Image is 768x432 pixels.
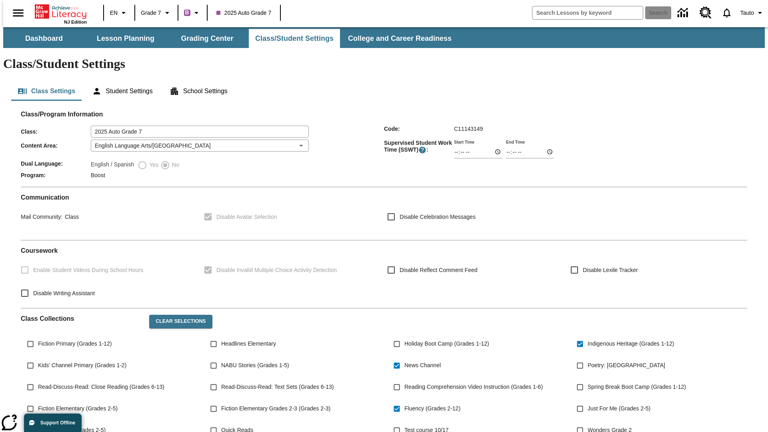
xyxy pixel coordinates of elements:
label: English / Spanish [91,160,134,170]
span: Disable Reflect Comment Feed [400,266,478,274]
span: Grade 7 [141,9,161,17]
button: Support Offline [24,414,82,432]
span: Dual Language : [21,160,91,167]
input: Class [91,126,309,138]
span: Read-Discuss-Read: Close Reading (Grades 6-13) [38,383,164,391]
a: Resource Center, Will open in new tab [695,2,716,24]
label: Start Time [454,139,474,145]
a: Data Center [673,2,695,24]
span: Class : [21,128,91,135]
h1: Class/Student Settings [3,56,765,71]
span: Poetry: [GEOGRAPHIC_DATA] [588,361,665,370]
button: Class Settings [11,82,82,101]
input: search field [532,6,643,19]
button: Dashboard [4,29,84,48]
span: Headlines Elementary [221,340,276,348]
span: 2025 Auto Grade 7 [216,9,272,17]
h2: Communication [21,194,747,201]
h2: Class/Program Information [21,110,747,118]
a: Home [35,4,87,20]
span: NJ Edition [64,20,87,24]
div: Class/Student Settings [11,82,757,101]
span: No [170,161,179,169]
span: Read-Discuss-Read: Text Sets (Grades 6-13) [221,383,334,391]
span: EN [110,9,118,17]
span: Fiction Elementary (Grades 2-5) [38,404,118,413]
button: Lesson Planning [86,29,166,48]
span: Disable Invalid Multiple Choice Activity Detection [216,266,337,274]
span: Fluency (Grades 2-12) [404,404,460,413]
span: Holiday Boot Camp (Grades 1-12) [404,340,489,348]
div: SubNavbar [3,27,765,48]
span: Yes [147,161,158,169]
h2: Class Collections [21,315,143,322]
span: Indigenous Heritage (Grades 1-12) [588,340,674,348]
span: Supervised Student Work Time (SSWT) : [384,140,454,154]
span: Kids' Channel Primary (Grades 1-2) [38,361,126,370]
button: Open side menu [6,1,30,25]
div: SubNavbar [3,29,459,48]
span: Class [62,214,79,220]
button: Supervised Student Work Time is the timeframe when students can take LevelSet and when lessons ar... [418,146,426,154]
button: College and Career Readiness [342,29,458,48]
span: Disable Lexile Tracker [583,266,638,274]
div: Home [35,3,87,24]
span: Disable Celebration Messages [400,213,476,221]
button: Class/Student Settings [249,29,340,48]
span: News Channel [404,361,441,370]
span: Just For Me (Grades 2-5) [588,404,650,413]
span: Tauto [740,9,754,17]
span: Disable Writing Assistant [33,289,95,298]
a: Notifications [716,2,737,23]
span: Support Offline [40,420,75,426]
span: B [185,8,189,18]
button: School Settings [163,82,234,101]
span: Disable Avatar Selection [216,213,277,221]
span: Code : [384,126,454,132]
button: Student Settings [86,82,159,101]
span: Content Area : [21,142,91,149]
div: English Language Arts/[GEOGRAPHIC_DATA] [91,140,309,152]
span: Program : [21,172,91,178]
button: Language: EN, Select a language [106,6,132,20]
div: Communication [21,194,747,234]
span: Reading Comprehension Video Instruction (Grades 1-6) [404,383,543,391]
span: Spring Break Boot Camp (Grades 1-12) [588,383,686,391]
button: Boost Class color is purple. Change class color [181,6,204,20]
span: Boost [91,172,105,178]
div: Class/Program Information [21,118,747,180]
label: End Time [506,139,525,145]
button: Profile/Settings [737,6,768,20]
span: Fiction Elementary Grades 2-3 (Grades 2-3) [221,404,330,413]
button: Clear Selections [149,315,212,328]
span: Mail Community : [21,214,62,220]
span: Enable Student Videos During School Hours [33,266,143,274]
span: Fiction Primary (Grades 1-12) [38,340,112,348]
h2: Course work [21,247,747,254]
span: C11143149 [454,126,483,132]
button: Grading Center [167,29,247,48]
span: NABU Stories (Grades 1-5) [221,361,289,370]
button: Grade: Grade 7, Select a grade [138,6,175,20]
div: Coursework [21,247,747,302]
